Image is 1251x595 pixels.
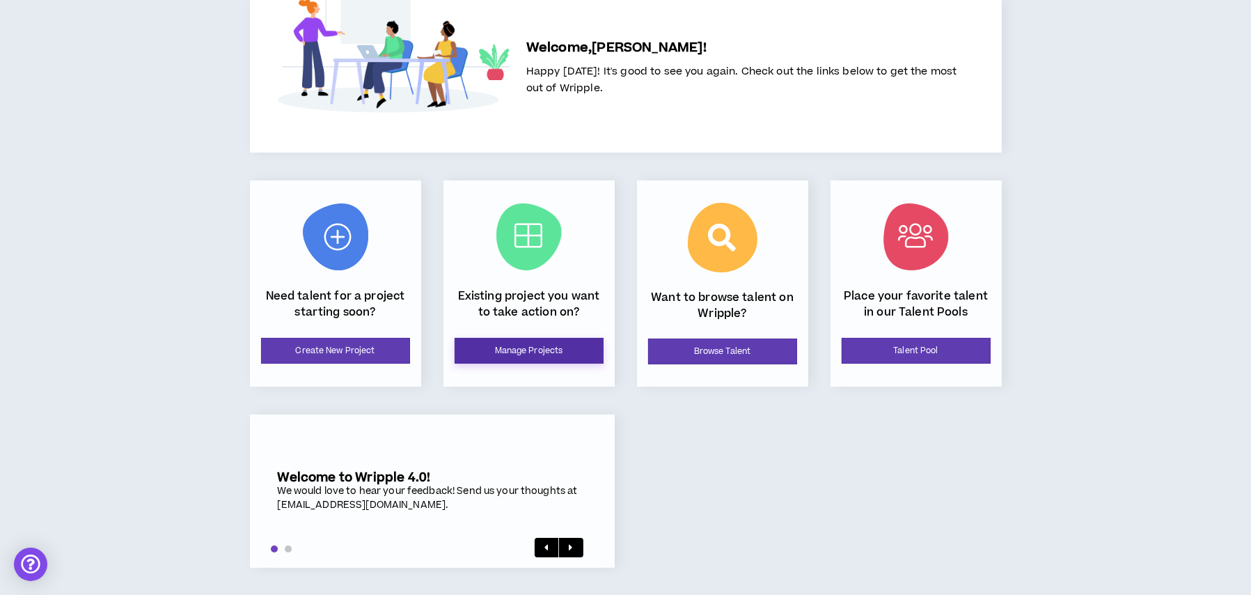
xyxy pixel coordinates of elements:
[14,548,47,581] div: Open Intercom Messenger
[526,38,957,58] h5: Welcome, [PERSON_NAME] !
[261,338,410,364] a: Create New Project
[261,288,410,320] p: Need talent for a project starting soon?
[842,288,991,320] p: Place your favorite talent in our Talent Pools
[496,203,562,270] img: Current Projects
[278,470,587,485] h5: Welcome to Wripple 4.0!
[526,64,957,95] span: Happy [DATE]! It's good to see you again. Check out the links below to get the most out of Wripple.
[842,338,991,364] a: Talent Pool
[648,290,797,321] p: Want to browse talent on Wripple?
[648,339,797,364] a: Browse Talent
[455,338,604,364] a: Manage Projects
[303,203,368,270] img: New Project
[883,203,949,270] img: Talent Pool
[455,288,604,320] p: Existing project you want to take action on?
[278,485,587,512] div: We would love to hear your feedback! Send us your thoughts at [EMAIL_ADDRESS][DOMAIN_NAME].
